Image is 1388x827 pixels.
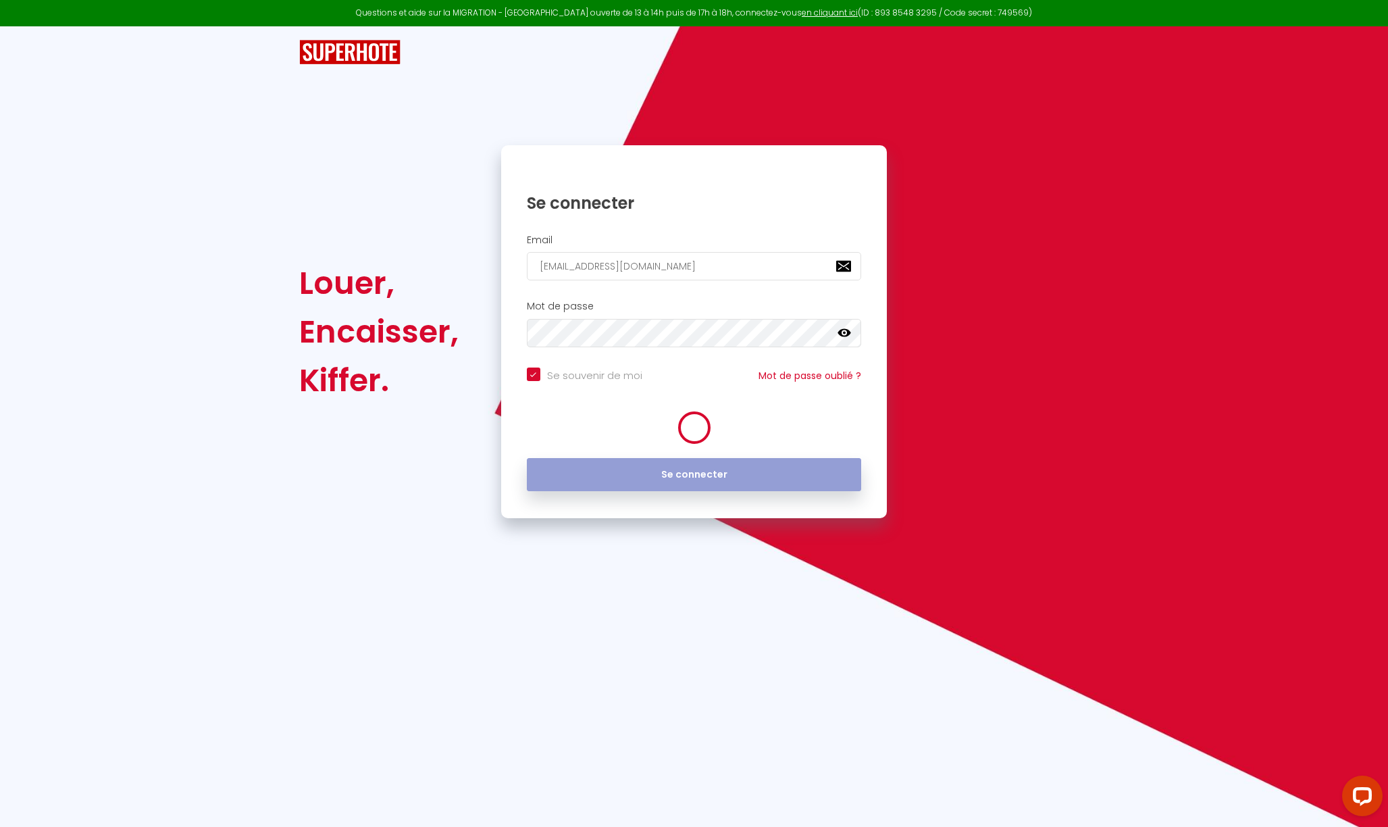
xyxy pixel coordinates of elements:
button: Se connecter [527,458,862,492]
h2: Mot de passe [527,301,862,312]
div: Louer, [299,259,459,307]
iframe: LiveChat chat widget [1331,770,1388,827]
a: Mot de passe oublié ? [759,369,861,382]
div: Kiffer. [299,356,459,405]
input: Ton Email [527,252,862,280]
a: en cliquant ici [802,7,858,18]
h1: Se connecter [527,193,862,214]
div: Encaisser, [299,307,459,356]
h2: Email [527,234,862,246]
img: SuperHote logo [299,40,401,65]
